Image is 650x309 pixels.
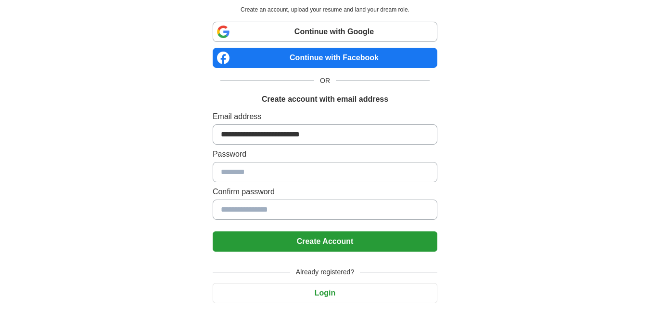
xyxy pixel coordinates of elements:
[262,94,388,105] h1: Create account with email address
[213,186,437,198] label: Confirm password
[213,289,437,297] a: Login
[213,283,437,303] button: Login
[213,48,437,68] a: Continue with Facebook
[290,267,360,277] span: Already registered?
[213,148,437,160] label: Password
[213,231,437,252] button: Create Account
[314,76,336,86] span: OR
[213,111,437,122] label: Email address
[213,22,437,42] a: Continue with Google
[215,5,435,14] p: Create an account, upload your resume and land your dream role.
